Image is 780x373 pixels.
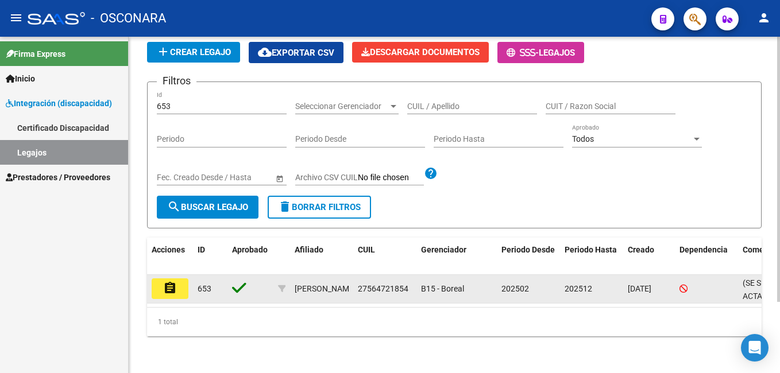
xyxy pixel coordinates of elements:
[156,45,170,59] mat-icon: add
[147,238,193,275] datatable-header-cell: Acciones
[358,245,375,254] span: CUIL
[501,284,529,293] span: 202502
[295,282,356,296] div: [PERSON_NAME]
[675,238,738,275] datatable-header-cell: Dependencia
[258,48,334,58] span: Exportar CSV
[268,196,371,219] button: Borrar Filtros
[156,47,231,57] span: Crear Legajo
[6,72,35,85] span: Inicio
[358,284,408,293] span: 27564721854
[6,48,65,60] span: Firma Express
[258,45,272,59] mat-icon: cloud_download
[623,238,675,275] datatable-header-cell: Creado
[507,48,539,58] span: -
[157,173,199,182] input: Fecha inicio
[6,171,110,184] span: Prestadores / Proveedores
[361,47,480,57] span: Descargar Documentos
[295,102,388,111] span: Seleccionar Gerenciador
[163,281,177,295] mat-icon: assignment
[193,238,227,275] datatable-header-cell: ID
[278,202,361,212] span: Borrar Filtros
[295,173,358,182] span: Archivo CSV CUIL
[167,200,181,213] mat-icon: search
[91,6,166,31] span: - OSCONARA
[249,42,343,63] button: Exportar CSV
[290,238,353,275] datatable-header-cell: Afiliado
[421,284,464,293] span: B15 - Boreal
[232,245,268,254] span: Aprobado
[273,172,285,184] button: Open calendar
[157,73,196,89] h3: Filtros
[560,238,623,275] datatable-header-cell: Periodo Hasta
[358,173,424,183] input: Archivo CSV CUIL
[501,245,555,254] span: Periodo Desde
[208,173,265,182] input: Fecha fin
[295,245,323,254] span: Afiliado
[757,11,771,25] mat-icon: person
[227,238,273,275] datatable-header-cell: Aprobado
[278,200,292,213] mat-icon: delete
[147,42,240,63] button: Crear Legajo
[679,245,728,254] span: Dependencia
[572,134,594,143] span: Todos
[198,245,205,254] span: ID
[539,48,575,58] span: Legajos
[147,308,762,336] div: 1 total
[628,245,654,254] span: Creado
[152,245,185,254] span: Acciones
[167,202,248,212] span: Buscar Legajo
[157,196,258,219] button: Buscar Legajo
[421,245,466,254] span: Gerenciador
[352,42,489,63] button: Descargar Documentos
[353,238,416,275] datatable-header-cell: CUIL
[628,284,651,293] span: [DATE]
[741,334,769,362] div: Open Intercom Messenger
[198,284,211,293] span: 653
[565,284,592,293] span: 202512
[416,238,497,275] datatable-header-cell: Gerenciador
[9,11,23,25] mat-icon: menu
[497,42,584,63] button: -Legajos
[6,97,112,110] span: Integración (discapacidad)
[565,245,617,254] span: Periodo Hasta
[424,166,438,180] mat-icon: help
[497,238,560,275] datatable-header-cell: Periodo Desde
